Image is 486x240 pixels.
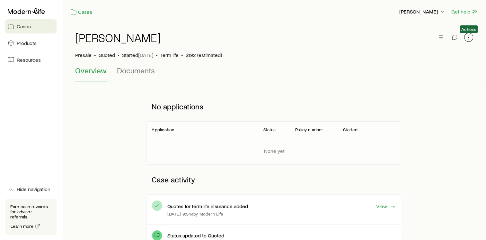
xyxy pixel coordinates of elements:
[343,127,358,132] p: Started
[263,127,276,132] p: Status
[5,53,57,67] a: Resources
[451,8,478,15] button: Get help
[461,27,476,32] span: Actions
[146,170,402,189] p: Case activity
[264,148,285,154] p: None yet
[156,52,158,58] span: •
[10,204,51,219] p: Earn cash rewards for advisor referrals.
[17,57,41,63] span: Resources
[167,232,224,239] p: Status updated to Quoted
[17,40,37,46] span: Products
[17,23,31,30] span: Cases
[75,66,107,75] span: Overview
[167,211,223,217] p: [DATE] 9:34a by Modern Life
[160,52,179,58] span: Term life
[118,52,119,58] span: •
[75,66,473,81] div: Case details tabs
[146,97,402,116] p: No applications
[5,182,57,196] button: Hide navigation
[17,186,50,192] span: Hide navigation
[399,8,446,15] p: [PERSON_NAME]
[152,127,174,132] p: Application
[295,127,323,132] p: Policy number
[11,224,34,228] span: Learn more
[5,199,57,235] div: Earn cash rewards for advisor referrals.Learn more
[5,19,57,33] a: Cases
[167,203,248,209] p: Quotes for term life insurance added
[5,36,57,50] a: Products
[75,31,161,44] h1: [PERSON_NAME]
[94,52,96,58] span: •
[376,203,396,210] a: View
[122,52,153,58] p: Started
[117,66,155,75] span: Documents
[399,8,446,16] button: [PERSON_NAME]
[186,52,222,58] span: $192 (estimated)
[70,8,93,16] a: Cases
[138,52,153,58] span: [DATE]
[99,52,115,58] span: Quoted
[181,52,183,58] span: •
[75,52,92,58] p: Presale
